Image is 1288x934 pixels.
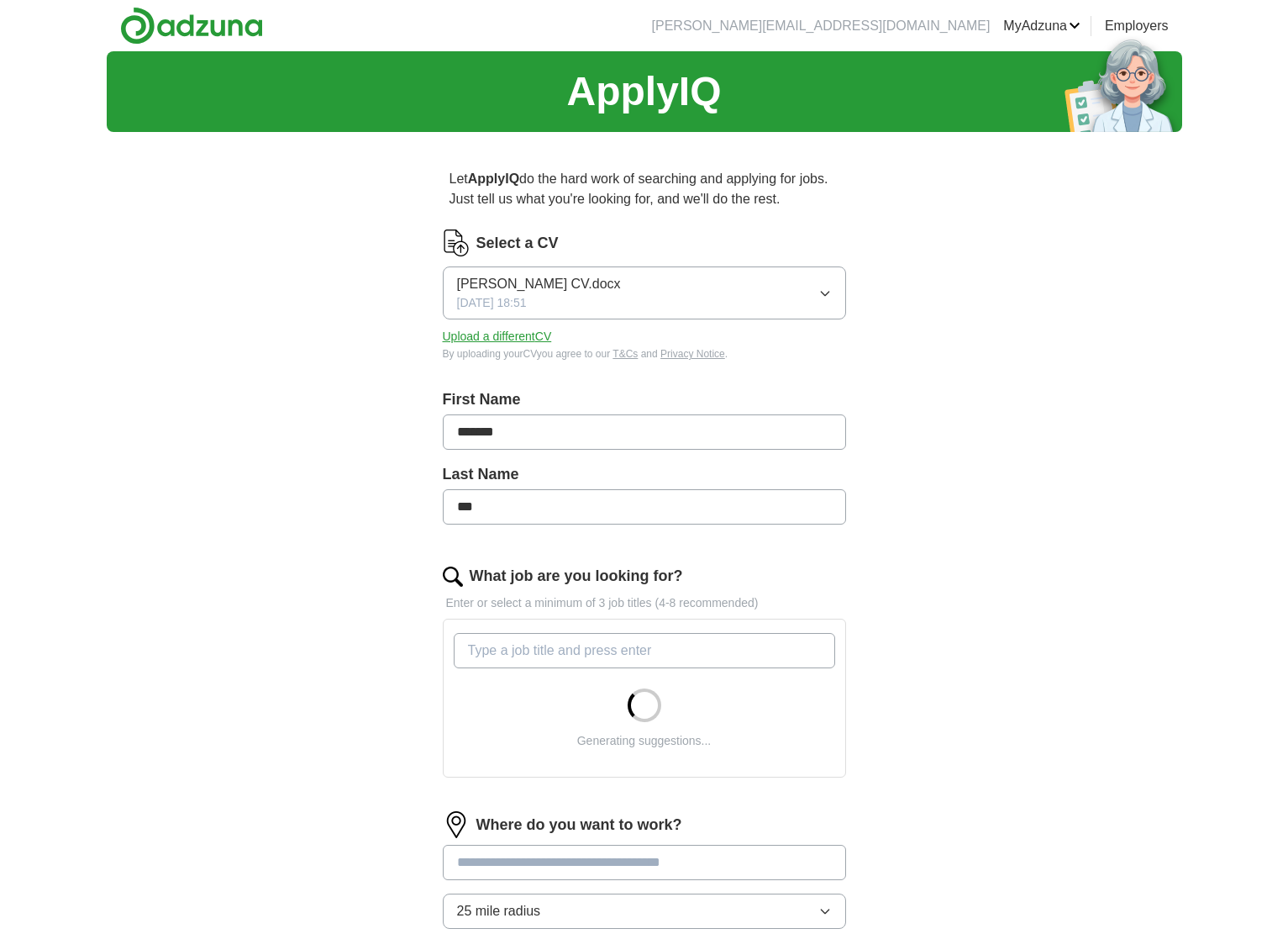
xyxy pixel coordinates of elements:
img: search.png [443,567,463,587]
img: location.png [443,811,470,838]
label: First Name [443,388,846,411]
input: Type a job title and press enter [454,633,835,668]
a: MyAdzuna [1003,16,1080,36]
h1: ApplyIQ [566,61,721,122]
img: Adzuna logo [120,7,263,45]
div: By uploading your CV you agree to our and . [443,346,846,361]
img: CV Icon [443,230,470,256]
button: Upload a differentCV [443,328,552,346]
label: Last Name [443,463,846,486]
a: T&Cs [612,348,638,360]
div: Generating suggestions... [577,732,712,750]
a: Privacy Notice [660,348,725,360]
p: Enter or select a minimum of 3 job titles (4-8 recommended) [443,594,846,612]
span: [DATE] 18:51 [457,294,527,312]
label: What job are you looking for? [470,565,683,588]
label: Select a CV [476,232,559,255]
span: [PERSON_NAME] CV.docx [457,274,621,294]
button: [PERSON_NAME] CV.docx[DATE] 18:51 [443,266,846,319]
a: Employers [1105,16,1169,36]
span: 25 mile radius [457,901,541,921]
button: 25 mile radius [443,894,846,929]
p: Let do the hard work of searching and applying for jobs. Just tell us what you're looking for, an... [443,162,846,216]
label: Where do you want to work? [476,814,682,836]
strong: ApplyIQ [468,171,519,186]
li: [PERSON_NAME][EMAIL_ADDRESS][DOMAIN_NAME] [652,16,991,36]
